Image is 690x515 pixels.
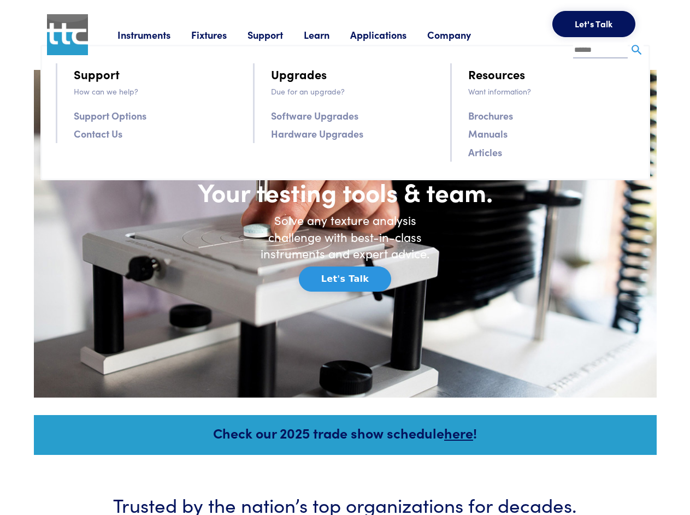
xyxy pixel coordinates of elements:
p: Want information? [468,85,634,97]
a: Hardware Upgrades [271,126,363,141]
a: Support [247,28,304,42]
a: Software Upgrades [271,108,358,123]
a: Contact Us [74,126,122,141]
p: How can we help? [74,85,240,97]
h6: Solve any texture analysis challenge with best-in-class instruments and expert advice. [252,212,438,262]
a: Resources [468,64,525,84]
a: Applications [350,28,427,42]
a: Fixtures [191,28,247,42]
a: Learn [304,28,350,42]
a: Brochures [468,108,513,123]
h1: Your testing tools & team. [160,176,531,208]
a: Instruments [117,28,191,42]
a: Manuals [468,126,508,141]
button: Let's Talk [552,11,635,37]
a: Support Options [74,108,146,123]
button: Let's Talk [299,267,391,292]
a: Company [427,28,492,42]
a: Upgrades [271,64,327,84]
h5: Check our 2025 trade show schedule ! [49,423,642,442]
a: here [444,423,473,442]
a: Support [74,64,120,84]
img: ttc_logo_1x1_v1.0.png [47,14,89,56]
p: Due for an upgrade? [271,85,437,97]
a: Articles [468,144,502,160]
